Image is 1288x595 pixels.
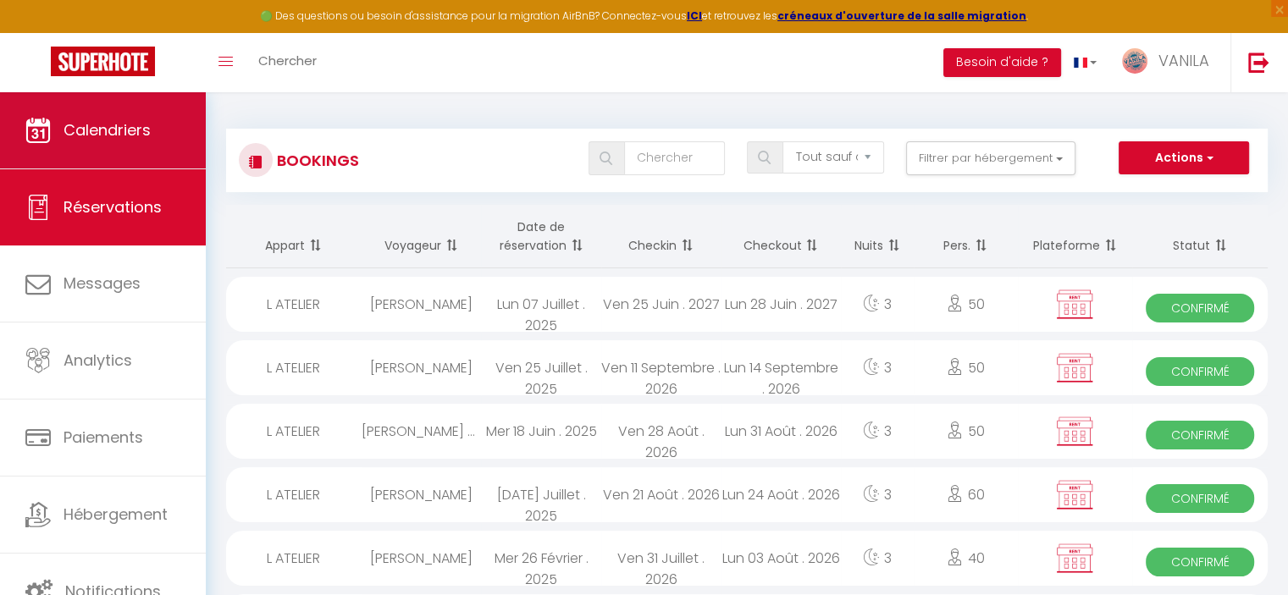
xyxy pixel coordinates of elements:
button: Ouvrir le widget de chat LiveChat [14,7,64,58]
button: Besoin d'aide ? [943,48,1061,77]
th: Sort by nights [841,205,914,268]
th: Sort by booking date [481,205,600,268]
img: Super Booking [51,47,155,76]
th: Sort by channel [1018,205,1132,268]
span: Paiements [64,427,143,448]
span: Chercher [258,52,317,69]
th: Sort by checkout [721,205,840,268]
input: Chercher [624,141,725,175]
a: ICI [687,8,702,23]
span: Réservations [64,196,162,218]
a: ... VANILA [1109,33,1230,92]
a: Chercher [246,33,329,92]
span: VANILA [1158,50,1209,71]
th: Sort by people [914,205,1018,268]
h3: Bookings [273,141,359,179]
button: Actions [1119,141,1249,175]
span: Calendriers [64,119,151,140]
th: Sort by guest [362,205,481,268]
button: Filtrer par hébergement [906,141,1075,175]
span: Hébergement [64,504,168,525]
th: Sort by rentals [226,205,362,268]
th: Sort by checkin [601,205,721,268]
img: logout [1248,52,1269,73]
a: créneaux d'ouverture de la salle migration [777,8,1026,23]
span: Messages [64,273,141,294]
img: ... [1122,48,1147,74]
span: Analytics [64,350,132,371]
th: Sort by status [1132,205,1268,268]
